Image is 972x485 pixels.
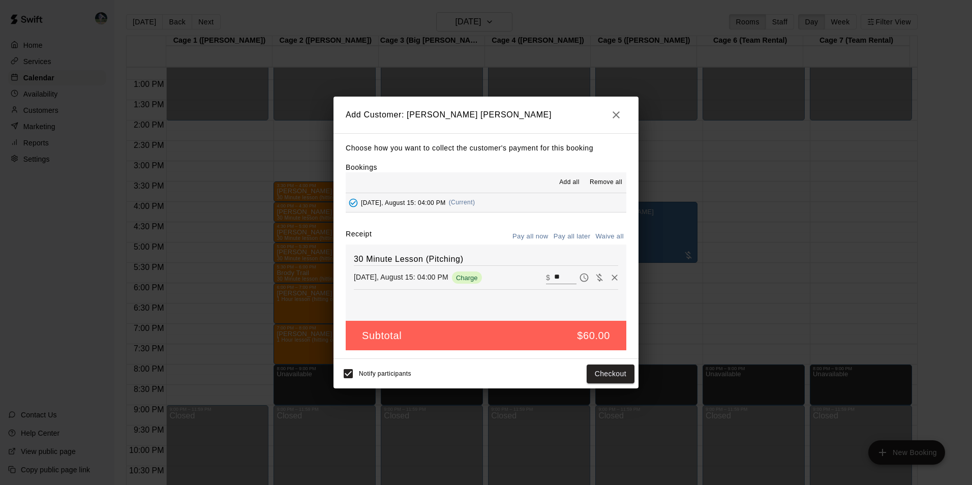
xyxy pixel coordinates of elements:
[510,229,551,245] button: Pay all now
[354,253,618,266] h6: 30 Minute Lesson (Pitching)
[551,229,593,245] button: Pay all later
[592,272,607,281] span: Waive payment
[546,272,550,283] p: $
[590,177,622,188] span: Remove all
[354,272,448,282] p: [DATE], August 15: 04:00 PM
[362,329,402,343] h5: Subtotal
[587,365,634,383] button: Checkout
[577,329,610,343] h5: $60.00
[452,274,482,282] span: Charge
[346,142,626,155] p: Choose how you want to collect the customer's payment for this booking
[346,193,626,212] button: Added - Collect Payment[DATE], August 15: 04:00 PM(Current)
[346,229,372,245] label: Receipt
[586,174,626,191] button: Remove all
[559,177,580,188] span: Add all
[346,195,361,210] button: Added - Collect Payment
[593,229,626,245] button: Waive all
[333,97,639,133] h2: Add Customer: [PERSON_NAME] [PERSON_NAME]
[607,270,622,285] button: Remove
[576,272,592,281] span: Pay later
[346,163,377,171] label: Bookings
[359,371,411,378] span: Notify participants
[449,199,475,206] span: (Current)
[553,174,586,191] button: Add all
[361,199,446,206] span: [DATE], August 15: 04:00 PM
